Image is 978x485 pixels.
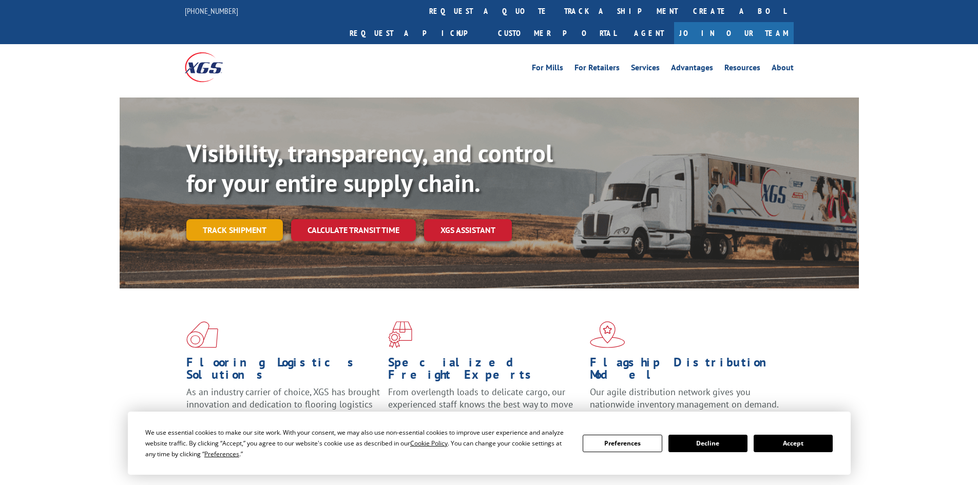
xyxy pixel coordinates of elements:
a: Calculate transit time [291,219,416,241]
a: Advantages [671,64,713,75]
h1: Flagship Distribution Model [590,356,784,386]
button: Accept [754,435,833,452]
a: Request a pickup [342,22,490,44]
img: xgs-icon-total-supply-chain-intelligence-red [186,321,218,348]
a: [PHONE_NUMBER] [185,6,238,16]
p: From overlength loads to delicate cargo, our experienced staff knows the best way to move your fr... [388,386,582,432]
a: Agent [624,22,674,44]
a: Join Our Team [674,22,794,44]
button: Decline [668,435,747,452]
b: Visibility, transparency, and control for your entire supply chain. [186,137,553,199]
h1: Flooring Logistics Solutions [186,356,380,386]
img: xgs-icon-focused-on-flooring-red [388,321,412,348]
a: Services [631,64,660,75]
button: Preferences [583,435,662,452]
a: Resources [724,64,760,75]
span: Preferences [204,450,239,458]
span: Cookie Policy [410,439,448,448]
div: Cookie Consent Prompt [128,412,851,475]
a: About [772,64,794,75]
a: XGS ASSISTANT [424,219,512,241]
h1: Specialized Freight Experts [388,356,582,386]
a: For Mills [532,64,563,75]
img: xgs-icon-flagship-distribution-model-red [590,321,625,348]
div: We use essential cookies to make our site work. With your consent, we may also use non-essential ... [145,427,570,459]
span: As an industry carrier of choice, XGS has brought innovation and dedication to flooring logistics... [186,386,380,422]
a: Track shipment [186,219,283,241]
a: Customer Portal [490,22,624,44]
a: For Retailers [574,64,620,75]
span: Our agile distribution network gives you nationwide inventory management on demand. [590,386,779,410]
